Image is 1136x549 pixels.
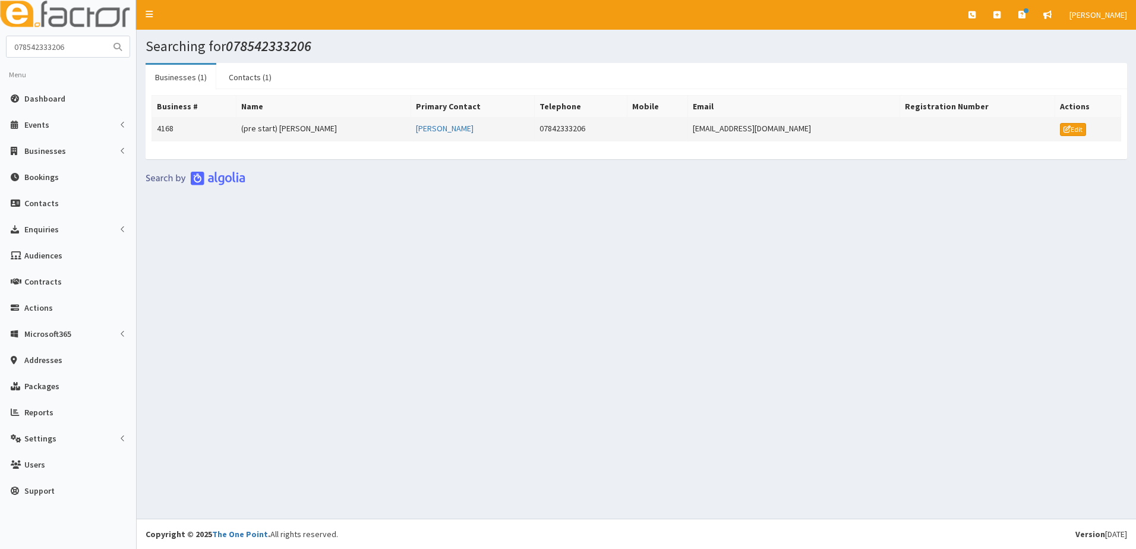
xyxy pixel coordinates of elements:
[24,433,56,444] span: Settings
[24,302,53,313] span: Actions
[24,93,65,104] span: Dashboard
[146,171,245,185] img: search-by-algolia-light-background.png
[24,459,45,470] span: Users
[152,96,236,118] th: Business #
[24,119,49,130] span: Events
[24,381,59,392] span: Packages
[146,65,216,90] a: Businesses (1)
[627,96,687,118] th: Mobile
[416,123,474,134] a: [PERSON_NAME]
[7,36,106,57] input: Search...
[24,172,59,182] span: Bookings
[219,65,281,90] a: Contacts (1)
[146,39,1127,54] h1: Searching for
[24,355,62,365] span: Addresses
[535,118,627,141] td: 07842333206
[24,224,59,235] span: Enquiries
[1060,123,1086,136] a: Edit
[535,96,627,118] th: Telephone
[688,118,900,141] td: [EMAIL_ADDRESS][DOMAIN_NAME]
[24,329,71,339] span: Microsoft365
[146,529,270,539] strong: Copyright © 2025 .
[236,118,411,141] td: (pre start) [PERSON_NAME]
[24,146,66,156] span: Businesses
[236,96,411,118] th: Name
[226,37,311,55] i: 078542333206
[24,407,53,418] span: Reports
[411,96,535,118] th: Primary Contact
[137,519,1136,549] footer: All rights reserved.
[900,96,1055,118] th: Registration Number
[24,276,62,287] span: Contracts
[24,198,59,209] span: Contacts
[24,485,55,496] span: Support
[1069,10,1127,20] span: [PERSON_NAME]
[1075,529,1105,539] b: Version
[1075,528,1127,540] div: [DATE]
[1055,96,1121,118] th: Actions
[152,118,236,141] td: 4168
[24,250,62,261] span: Audiences
[688,96,900,118] th: Email
[212,529,268,539] a: The One Point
